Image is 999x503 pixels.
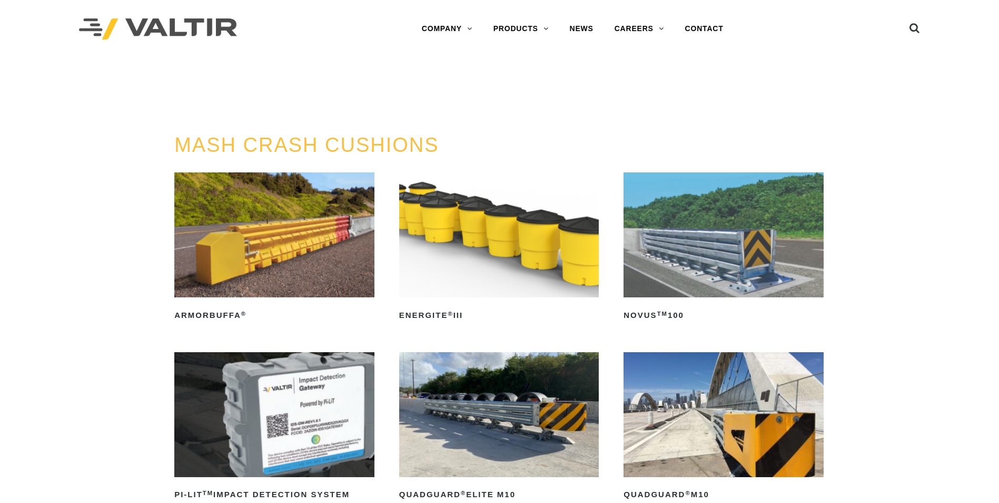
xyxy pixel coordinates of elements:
a: NOVUSTM100 [624,172,824,324]
a: ArmorBuffa® [174,172,374,324]
sup: TM [657,311,668,317]
h2: NOVUS 100 [624,307,824,324]
a: COMPANY [411,18,483,40]
sup: ® [241,311,246,317]
sup: ® [461,490,466,496]
a: MASH CRASH CUSHIONS [174,134,439,156]
a: CAREERS [604,18,675,40]
img: Valtir [79,18,237,40]
sup: TM [203,490,213,496]
a: ENERGITE®III [399,172,599,324]
a: NEWS [559,18,604,40]
sup: ® [685,490,690,496]
h2: ArmorBuffa [174,307,374,324]
sup: ® [448,311,453,317]
a: PRODUCTS [483,18,559,40]
h2: ENERGITE III [399,307,599,324]
a: CONTACT [675,18,734,40]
